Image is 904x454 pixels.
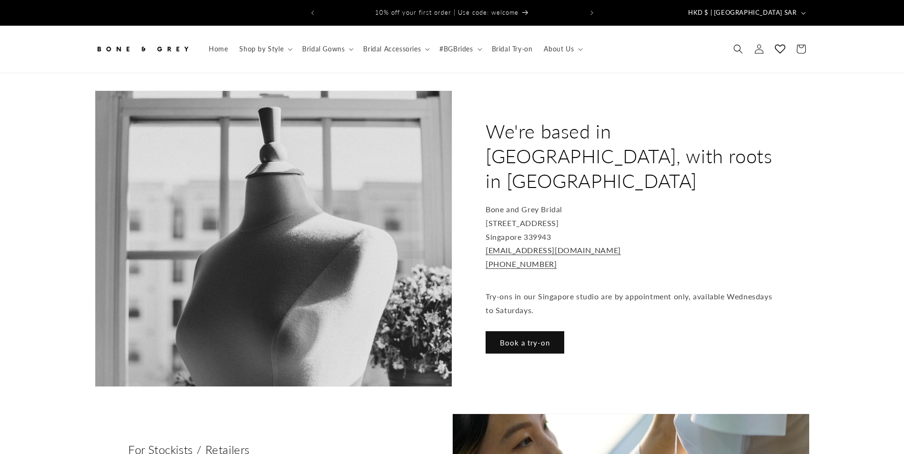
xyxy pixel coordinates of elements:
a: Book a try-on [486,331,564,354]
summary: Shop by Style [234,39,296,59]
p: Try-ons in our Singapore studio are by appointment only, available Wednesdays to Saturdays. [486,276,776,317]
a: Home [203,39,234,59]
span: Bridal Gowns [302,45,345,53]
button: HKD $ | [GEOGRAPHIC_DATA] SAR [682,4,809,22]
summary: Search [728,39,749,59]
img: Contact us | Bone and Grey Bridal [95,91,452,386]
span: About Us [544,45,574,53]
span: 10% off your first order | Use code: welcome [375,9,518,16]
button: Next announcement [581,4,602,22]
p: Bone and Grey Bridal [STREET_ADDRESS] Singapore 339943 [486,203,776,271]
span: Shop by Style [239,45,284,53]
summary: Bridal Accessories [357,39,434,59]
span: HKD $ | [GEOGRAPHIC_DATA] SAR [688,8,796,18]
a: [PHONE_NUMBER] [486,259,557,268]
a: Bridal Try-on [486,39,538,59]
h2: We're based in [GEOGRAPHIC_DATA], with roots in [GEOGRAPHIC_DATA] [486,119,776,193]
button: Previous announcement [302,4,323,22]
span: Home [209,45,228,53]
summary: Bridal Gowns [296,39,357,59]
a: [EMAIL_ADDRESS][DOMAIN_NAME] [486,246,621,255]
summary: #BGBrides [434,39,486,59]
a: Bone and Grey Bridal [91,35,193,63]
span: #BGBrides [439,45,473,53]
img: Bone and Grey Bridal [95,39,190,59]
span: Bridal Accessories [363,45,421,53]
span: Bridal Try-on [492,45,533,53]
summary: About Us [538,39,587,59]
